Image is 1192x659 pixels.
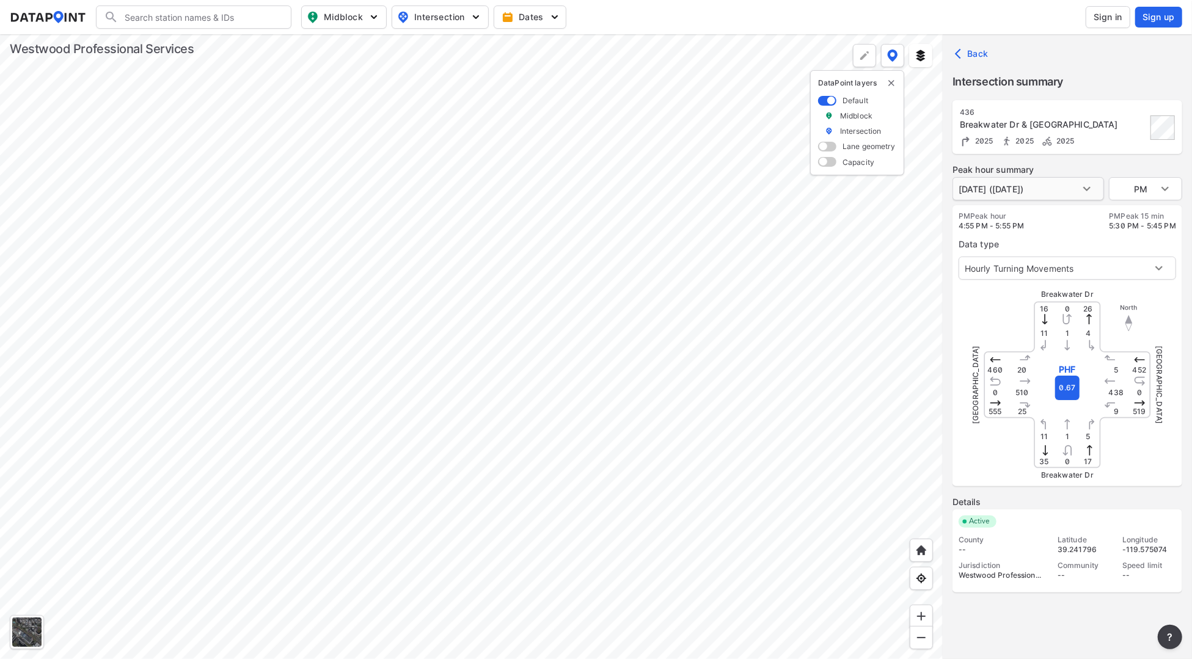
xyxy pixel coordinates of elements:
a: Sign up [1133,7,1182,27]
div: Home [910,539,933,562]
div: -- [1058,570,1111,580]
div: Latitude [1058,535,1111,545]
span: Dates [504,11,558,23]
img: marker_Intersection.6861001b.svg [825,126,833,136]
span: Midblock [307,10,379,24]
img: Bicycle count [1041,135,1053,147]
label: PM Peak hour [959,211,1025,221]
span: 2025 [972,136,993,145]
label: Intersection summary [953,73,1182,90]
div: View my location [910,567,933,590]
div: Breakwater Dr & Dayton Valley Rd [960,118,1147,131]
button: Sign up [1135,7,1182,27]
img: zeq5HYn9AnE9l6UmnFLPAAAAAElFTkSuQmCC [915,572,927,584]
label: Capacity [843,157,874,167]
div: 39.241796 [1058,545,1111,555]
div: Speed limit [1122,561,1176,570]
div: Longitude [1122,535,1176,545]
div: Zoom out [910,626,933,649]
label: Details [953,496,1182,508]
button: more [1158,625,1182,649]
div: -- [959,545,1047,555]
span: [GEOGRAPHIC_DATA] [971,346,980,424]
span: Intersection [397,10,481,24]
span: Sign in [1094,11,1122,23]
span: [GEOGRAPHIC_DATA] [1155,346,1164,424]
div: County [959,535,1047,545]
a: Sign in [1083,6,1133,28]
button: Sign in [1086,6,1130,28]
div: -119.575074 [1122,545,1176,555]
div: Jurisdiction [959,561,1047,570]
input: Search [119,7,283,27]
div: Hourly Turning Movements [959,257,1176,280]
img: layers.ee07997e.svg [915,49,927,62]
div: Polygon tool [853,44,876,67]
span: Active [964,515,996,528]
div: Zoom in [910,605,933,628]
img: dataPointLogo.9353c09d.svg [10,11,86,23]
div: PM [1109,177,1182,200]
span: 4:55 PM - 5:55 PM [959,221,1025,230]
img: map_pin_int.54838e6b.svg [396,10,411,24]
label: Data type [959,238,1176,250]
img: +Dz8AAAAASUVORK5CYII= [858,49,871,62]
label: Lane geometry [843,141,895,151]
label: Midblock [840,111,872,121]
img: Pedestrian count [1001,135,1013,147]
button: Midblock [301,5,387,29]
label: Intersection [840,126,882,136]
img: marker_Midblock.5ba75e30.svg [825,111,833,121]
button: Back [953,44,993,64]
span: 2025 [1053,136,1075,145]
img: 5YPKRKmlfpI5mqlR8AD95paCi+0kK1fRFDJSaMmawlwaeJcJwk9O2fotCW5ve9gAAAAASUVORK5CYII= [549,11,561,23]
img: +XpAUvaXAN7GudzAAAAAElFTkSuQmCC [915,544,927,556]
label: Peak hour summary [953,164,1182,176]
img: data-point-layers.37681fc9.svg [887,49,898,62]
div: 436 [960,107,1147,117]
div: Toggle basemap [10,615,44,649]
img: 5YPKRKmlfpI5mqlR8AD95paCi+0kK1fRFDJSaMmawlwaeJcJwk9O2fotCW5ve9gAAAAASUVORK5CYII= [470,11,482,23]
div: Community [1058,561,1111,570]
span: 2025 [1013,136,1034,145]
img: ZvzfEJKXnyWIrJytrsY285QMwk63cM6Drc+sIAAAAASUVORK5CYII= [915,610,927,622]
span: Back [957,48,989,60]
img: 5YPKRKmlfpI5mqlR8AD95paCi+0kK1fRFDJSaMmawlwaeJcJwk9O2fotCW5ve9gAAAAASUVORK5CYII= [368,11,380,23]
span: ? [1165,630,1175,644]
img: MAAAAAElFTkSuQmCC [915,632,927,644]
img: calendar-gold.39a51dde.svg [502,11,514,23]
label: PM Peak 15 min [1109,211,1176,221]
img: Turning count [960,135,972,147]
p: DataPoint layers [818,78,896,88]
button: External layers [909,44,932,67]
button: Dates [494,5,566,29]
img: close-external-leyer.3061a1c7.svg [887,78,896,88]
div: Westwood Professional Services [10,40,194,57]
button: delete [887,78,896,88]
img: map_pin_mid.602f9df1.svg [305,10,320,24]
span: Sign up [1143,11,1175,23]
button: Intersection [392,5,489,29]
div: [DATE] ([DATE]) [953,177,1104,200]
span: Breakwater Dr [1041,289,1094,299]
label: Default [843,95,868,106]
div: Westwood Professional Services [959,570,1047,580]
span: 5:30 PM - 5:45 PM [1109,221,1176,230]
div: -- [1122,570,1176,580]
button: DataPoint layers [881,44,904,67]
